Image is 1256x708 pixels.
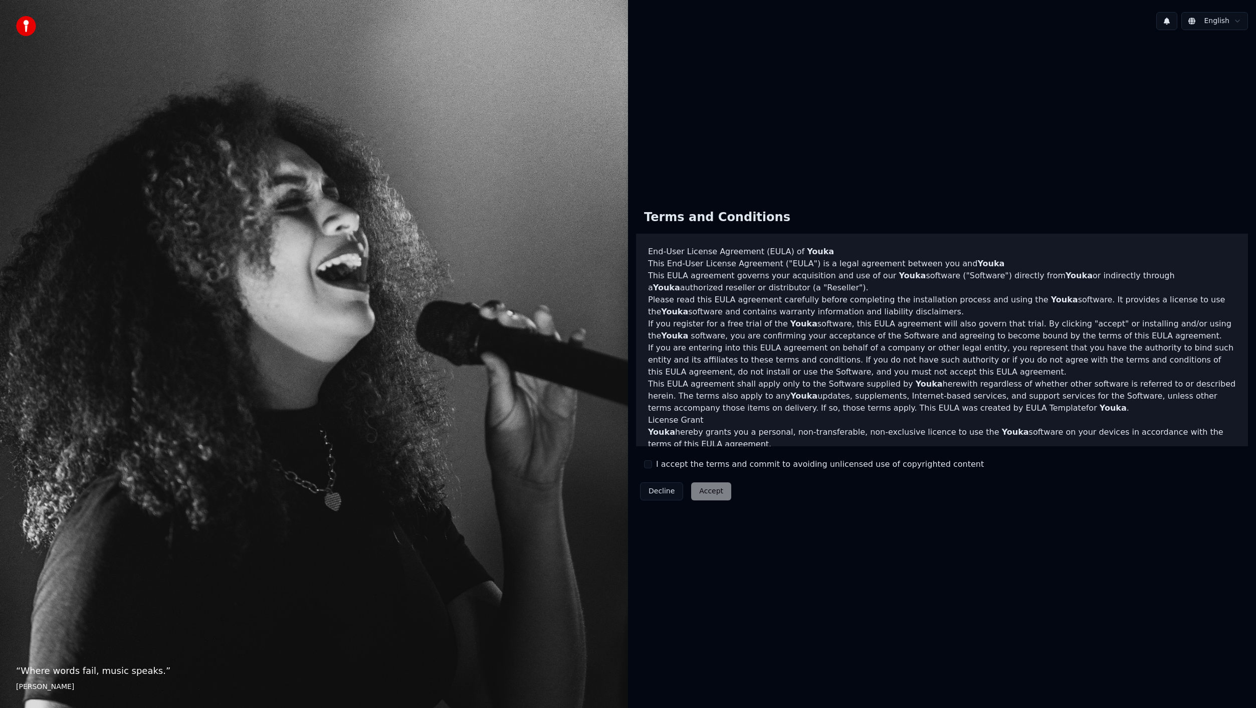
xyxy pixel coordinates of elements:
[1100,403,1127,413] span: Youka
[661,307,688,316] span: Youka
[790,319,817,328] span: Youka
[16,664,612,678] p: “ Where words fail, music speaks. ”
[661,331,688,340] span: Youka
[916,379,943,389] span: Youka
[648,294,1236,318] p: Please read this EULA agreement carefully before completing the installation process and using th...
[1066,271,1093,280] span: Youka
[790,391,817,401] span: Youka
[807,247,834,256] span: Youka
[656,458,984,470] label: I accept the terms and commit to avoiding unlicensed use of copyrighted content
[899,271,926,280] span: Youka
[1051,295,1078,304] span: Youka
[16,682,612,692] footer: [PERSON_NAME]
[648,246,1236,258] h3: End-User License Agreement (EULA) of
[648,258,1236,270] p: This End-User License Agreement ("EULA") is a legal agreement between you and
[636,202,798,234] div: Terms and Conditions
[640,482,683,500] button: Decline
[977,259,1004,268] span: Youka
[16,16,36,36] img: youka
[648,270,1236,294] p: This EULA agreement governs your acquisition and use of our software ("Software") directly from o...
[1026,403,1086,413] a: EULA Template
[1002,427,1029,437] span: Youka
[648,427,675,437] span: Youka
[648,342,1236,378] p: If you are entering into this EULA agreement on behalf of a company or other legal entity, you re...
[648,414,1236,426] h3: License Grant
[653,283,680,292] span: Youka
[648,318,1236,342] p: If you register for a free trial of the software, this EULA agreement will also govern that trial...
[648,378,1236,414] p: This EULA agreement shall apply only to the Software supplied by herewith regardless of whether o...
[648,426,1236,450] p: hereby grants you a personal, non-transferable, non-exclusive licence to use the software on your...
